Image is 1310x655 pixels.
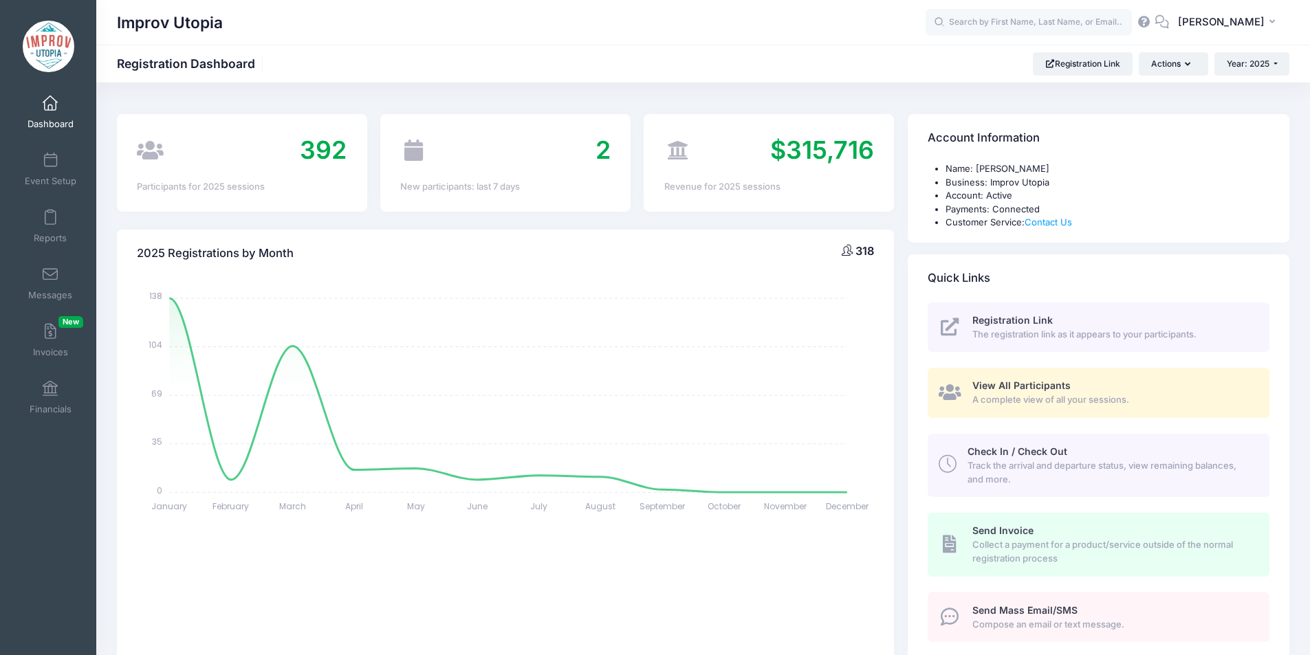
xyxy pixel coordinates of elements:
[153,436,163,447] tspan: 35
[928,302,1269,353] a: Registration Link The registration link as it appears to your participants.
[213,500,250,512] tspan: February
[18,88,83,136] a: Dashboard
[1227,58,1269,69] span: Year: 2025
[946,162,1269,176] li: Name: [PERSON_NAME]
[23,21,74,72] img: Improv Utopia
[764,500,807,512] tspan: November
[946,176,1269,190] li: Business: Improv Utopia
[1214,52,1289,76] button: Year: 2025
[770,135,874,165] span: $315,716
[18,259,83,307] a: Messages
[972,538,1254,565] span: Collect a payment for a product/service outside of the normal registration process
[33,346,68,358] span: Invoices
[928,513,1269,576] a: Send Invoice Collect a payment for a product/service outside of the normal registration process
[18,316,83,364] a: InvoicesNew
[928,592,1269,642] a: Send Mass Email/SMS Compose an email or text message.
[946,203,1269,217] li: Payments: Connected
[968,445,1067,457] span: Check In / Check Out
[926,9,1132,36] input: Search by First Name, Last Name, or Email...
[826,500,869,512] tspan: December
[152,500,188,512] tspan: January
[946,216,1269,230] li: Customer Service:
[18,373,83,421] a: Financials
[972,314,1053,326] span: Registration Link
[18,145,83,193] a: Event Setup
[117,56,267,71] h1: Registration Dashboard
[300,135,347,165] span: 392
[928,434,1269,497] a: Check In / Check Out Track the arrival and departure status, view remaining balances, and more.
[58,316,83,328] span: New
[640,500,686,512] tspan: September
[279,500,306,512] tspan: March
[28,118,74,130] span: Dashboard
[25,175,76,187] span: Event Setup
[531,500,548,512] tspan: July
[1169,7,1289,38] button: [PERSON_NAME]
[972,524,1034,536] span: Send Invoice
[117,7,223,38] h1: Improv Utopia
[157,484,163,496] tspan: 0
[152,387,163,399] tspan: 69
[28,289,72,301] span: Messages
[1139,52,1208,76] button: Actions
[946,189,1269,203] li: Account: Active
[708,500,741,512] tspan: October
[400,180,610,194] div: New participants: last 7 days
[972,618,1254,632] span: Compose an email or text message.
[137,234,294,273] h4: 2025 Registrations by Month
[468,500,488,512] tspan: June
[968,459,1254,486] span: Track the arrival and departure status, view remaining balances, and more.
[1178,14,1265,30] span: [PERSON_NAME]
[1033,52,1133,76] a: Registration Link
[928,258,990,298] h4: Quick Links
[928,368,1269,418] a: View All Participants A complete view of all your sessions.
[855,244,874,258] span: 318
[150,290,163,302] tspan: 138
[18,202,83,250] a: Reports
[137,180,347,194] div: Participants for 2025 sessions
[928,119,1040,158] h4: Account Information
[972,393,1254,407] span: A complete view of all your sessions.
[34,232,67,244] span: Reports
[972,604,1078,616] span: Send Mass Email/SMS
[149,339,163,351] tspan: 104
[345,500,363,512] tspan: April
[407,500,425,512] tspan: May
[972,328,1254,342] span: The registration link as it appears to your participants.
[1025,217,1072,227] a: Contact Us
[596,135,611,165] span: 2
[664,180,874,194] div: Revenue for 2025 sessions
[30,403,72,415] span: Financials
[972,379,1071,391] span: View All Participants
[586,500,616,512] tspan: August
